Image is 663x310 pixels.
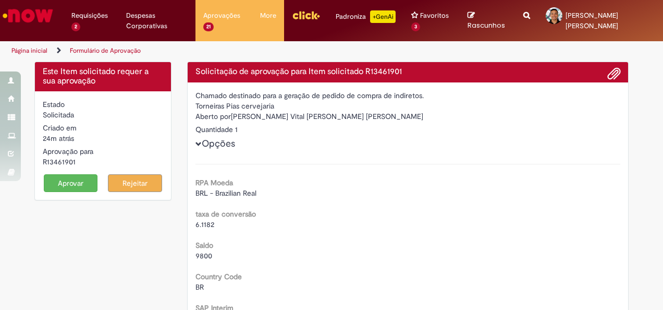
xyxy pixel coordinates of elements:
[195,272,242,281] b: Country Code
[195,241,213,250] b: Saldo
[43,99,65,110] label: Estado
[203,10,240,21] span: Aprovações
[195,251,212,260] span: 9800
[43,134,74,143] time: 29/08/2025 11:34:38
[195,90,621,101] div: Chamado destinado para a geração de pedido de compra de indiretos.
[195,178,233,187] b: RPA Moeda
[43,157,163,167] div: R13461901
[566,11,618,30] span: [PERSON_NAME] [PERSON_NAME]
[260,10,276,21] span: More
[43,110,163,120] div: Solicitada
[43,123,77,133] label: Criado em
[292,7,320,23] img: click_logo_yellow_360x200.png
[70,46,141,55] a: Formulário de Aprovação
[420,10,449,21] span: Favoritos
[1,5,55,26] img: ServiceNow
[108,174,162,192] button: Rejeitar
[195,111,231,122] label: Aberto por
[43,67,163,86] h4: Este Item solicitado requer a sua aprovação
[43,146,93,157] label: Aprovação para
[43,134,74,143] span: 24m atrás
[411,22,420,31] span: 3
[195,111,621,124] div: [PERSON_NAME] Vital [PERSON_NAME] [PERSON_NAME]
[8,41,434,61] ul: Trilhas de página
[195,101,621,111] div: Torneiras Pias cervejaria
[43,133,163,144] div: 29/08/2025 11:34:38
[195,188,256,198] span: BRL - Brazilian Real
[71,10,108,21] span: Requisições
[336,10,396,23] div: Padroniza
[468,20,505,30] span: Rascunhos
[71,22,80,31] span: 2
[195,209,256,219] b: taxa de conversão
[195,124,621,135] div: Quantidade 1
[44,174,98,192] button: Aprovar
[468,11,508,30] a: Rascunhos
[195,67,621,77] h4: Solicitação de aprovação para Item solicitado R13461901
[126,10,188,31] span: Despesas Corporativas
[11,46,47,55] a: Página inicial
[370,10,396,23] p: +GenAi
[203,22,214,31] span: 21
[195,282,204,292] span: BR
[195,220,214,229] span: 6.1182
